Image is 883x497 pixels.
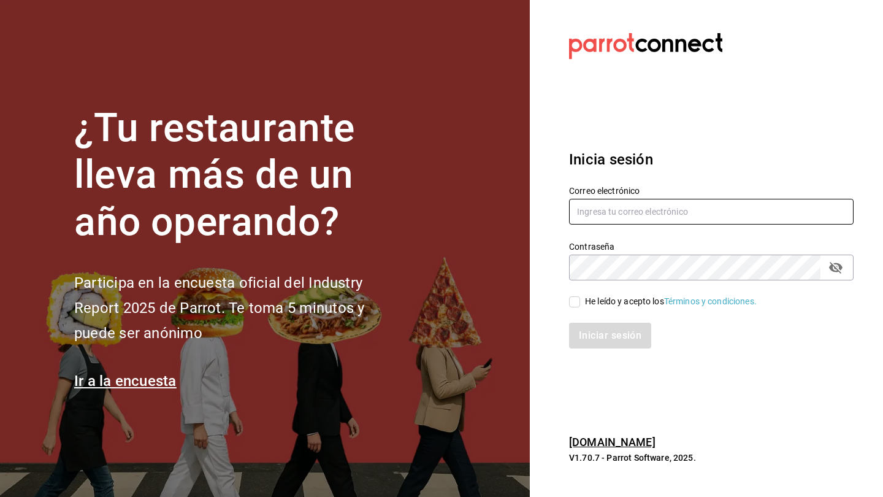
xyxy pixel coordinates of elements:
[74,372,177,390] a: Ir a la encuesta
[74,271,405,345] h2: Participa en la encuesta oficial del Industry Report 2025 de Parrot. Te toma 5 minutos y puede se...
[569,242,854,250] label: Contraseña
[74,105,405,246] h1: ¿Tu restaurante lleva más de un año operando?
[664,296,757,306] a: Términos y condiciones.
[585,295,757,308] div: He leído y acepto los
[569,436,656,449] a: [DOMAIN_NAME]
[825,257,846,278] button: passwordField
[569,148,854,171] h3: Inicia sesión
[569,186,854,195] label: Correo electrónico
[569,452,854,464] p: V1.70.7 - Parrot Software, 2025.
[569,199,854,225] input: Ingresa tu correo electrónico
